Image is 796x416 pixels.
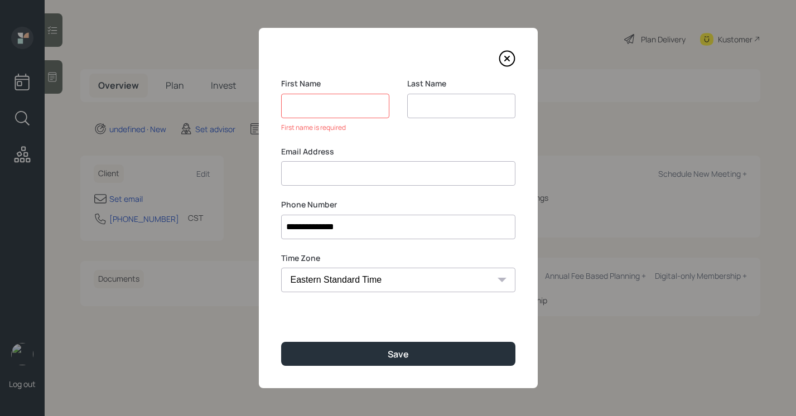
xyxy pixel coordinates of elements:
[388,348,409,360] div: Save
[281,78,389,89] label: First Name
[281,146,515,157] label: Email Address
[281,199,515,210] label: Phone Number
[407,78,515,89] label: Last Name
[281,123,389,133] div: First name is required
[281,253,515,264] label: Time Zone
[281,342,515,366] button: Save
